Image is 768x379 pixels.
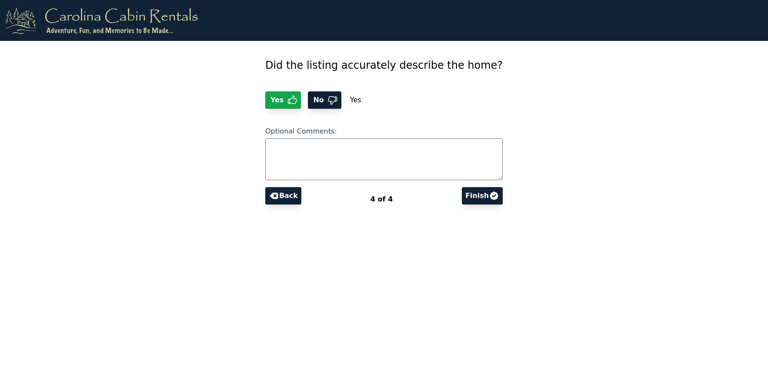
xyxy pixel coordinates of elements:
img: logo.png [5,7,198,34]
span: 4 of 4 [371,195,393,203]
span: Did the listing accurately describe the home? [265,59,503,71]
span: Optional Comments: [265,127,337,135]
button: No [308,91,341,109]
span: Yes [269,95,287,105]
button: Finish [462,187,503,205]
button: Yes [265,91,301,109]
button: Back [265,187,301,205]
span: Yes [341,87,370,113]
textarea: Optional Comments: [265,138,503,180]
span: No [311,95,327,105]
